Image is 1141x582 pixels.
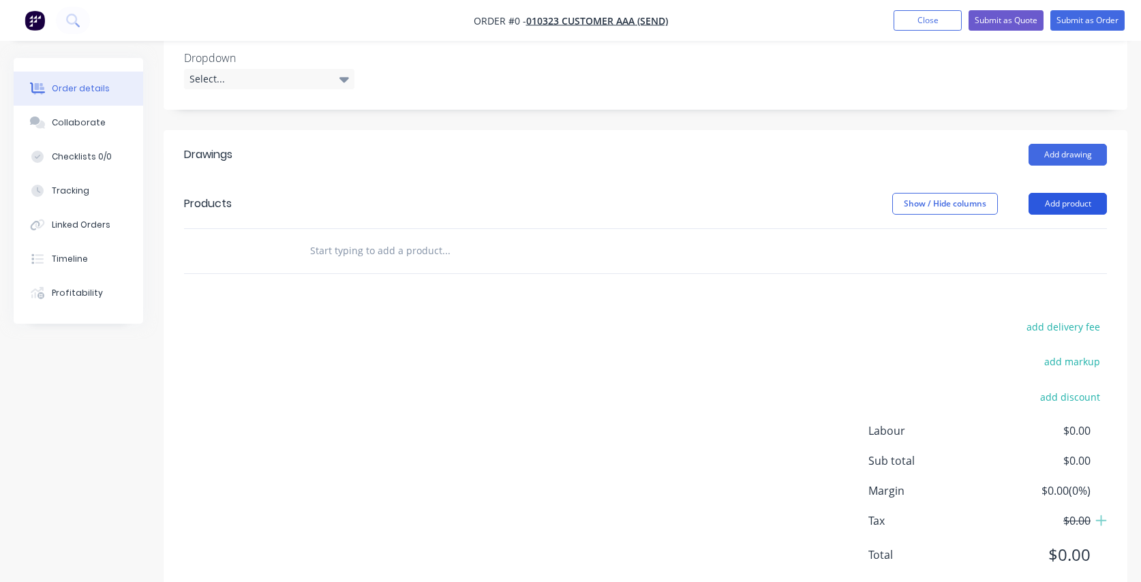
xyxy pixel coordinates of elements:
input: Start typing to add a product... [309,237,582,264]
button: Show / Hide columns [892,193,998,215]
div: Tracking [52,185,89,197]
span: Total [868,547,990,563]
div: Select... [184,69,354,89]
button: Submit as Quote [969,10,1044,31]
button: add discount [1033,388,1107,406]
div: Linked Orders [52,219,110,231]
button: Collaborate [14,106,143,140]
div: Products [184,196,232,212]
button: add delivery fee [1019,318,1107,336]
button: Close [894,10,962,31]
img: Factory [25,10,45,31]
div: Order details [52,82,110,95]
span: Margin [868,483,990,499]
button: Order details [14,72,143,106]
button: Add drawing [1029,144,1107,166]
div: Drawings [184,147,232,163]
button: Timeline [14,242,143,276]
span: $0.00 [990,512,1091,529]
span: Order #0 - [474,14,526,27]
button: Add product [1029,193,1107,215]
span: Labour [868,423,990,439]
a: 010323 Customer AAA (Send) [526,14,668,27]
div: Timeline [52,253,88,265]
label: Dropdown [184,50,354,66]
span: $0.00 [990,453,1091,469]
span: $0.00 ( 0 %) [990,483,1091,499]
button: Linked Orders [14,208,143,242]
button: Tracking [14,174,143,208]
button: Profitability [14,276,143,310]
button: add markup [1037,352,1107,371]
div: Collaborate [52,117,106,129]
div: Profitability [52,287,103,299]
button: Checklists 0/0 [14,140,143,174]
span: Tax [868,512,990,529]
span: $0.00 [990,423,1091,439]
div: Checklists 0/0 [52,151,112,163]
button: Submit as Order [1050,10,1125,31]
span: Sub total [868,453,990,469]
span: $0.00 [990,542,1091,567]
